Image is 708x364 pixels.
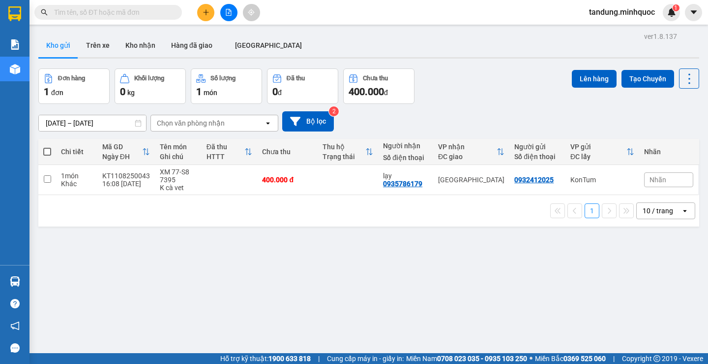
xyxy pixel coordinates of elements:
span: file-add [225,9,232,16]
div: 0932412025 [514,176,554,184]
div: Đã thu [287,75,305,82]
span: search [41,9,48,16]
span: tandung.minhquoc [581,6,663,18]
div: Đơn hàng [58,75,85,82]
span: 1 [196,86,202,98]
button: plus [197,4,214,21]
img: solution-icon [10,39,20,50]
span: notification [10,321,20,331]
th: Toggle SortBy [318,139,378,165]
button: Hàng đã giao [163,33,220,57]
div: 16:08 [DATE] [102,180,150,188]
span: món [204,89,217,97]
button: Đơn hàng1đơn [38,68,110,104]
input: Select a date range. [39,115,146,131]
div: Trạng thái [323,153,365,161]
div: 0935786179 [383,180,422,188]
button: aim [243,4,260,21]
div: VP nhận [438,143,497,151]
div: Người gửi [514,143,560,151]
div: Chi tiết [61,148,92,156]
th: Toggle SortBy [202,139,258,165]
sup: 2 [329,106,339,116]
button: Kho nhận [118,33,163,57]
span: aim [248,9,255,16]
span: Hỗ trợ kỹ thuật: [220,353,311,364]
button: 1 [585,203,599,218]
div: 400.000 đ [262,176,313,184]
div: Thu hộ [323,143,365,151]
span: 1 [44,86,49,98]
span: caret-down [689,8,698,17]
img: warehouse-icon [10,64,20,74]
div: Số điện thoại [383,154,428,162]
button: Trên xe [78,33,118,57]
span: đ [278,89,282,97]
div: Khác [61,180,92,188]
div: XM 77-S8 7395 [160,168,197,184]
span: 400.000 [349,86,384,98]
strong: 0369 525 060 [563,355,606,363]
div: 10 / trang [643,206,673,216]
button: Lên hàng [572,70,617,88]
th: Toggle SortBy [565,139,639,165]
th: Toggle SortBy [97,139,155,165]
span: | [613,353,615,364]
div: Mã GD [102,143,142,151]
span: 0 [272,86,278,98]
span: | [318,353,320,364]
button: file-add [220,4,237,21]
div: ĐC lấy [570,153,626,161]
div: Chọn văn phòng nhận [157,118,225,128]
div: Số lượng [210,75,236,82]
button: Khối lượng0kg [115,68,186,104]
button: Chưa thu400.000đ [343,68,414,104]
span: copyright [653,355,660,362]
th: Toggle SortBy [433,139,509,165]
div: 1 món [61,172,92,180]
span: [GEOGRAPHIC_DATA] [235,41,302,49]
img: icon-new-feature [667,8,676,17]
div: Nhãn [644,148,693,156]
div: KonTum [570,176,634,184]
span: Nhãn [649,176,666,184]
div: Chưa thu [363,75,388,82]
button: Kho gửi [38,33,78,57]
span: Cung cấp máy in - giấy in: [327,353,404,364]
span: 1 [674,4,678,11]
sup: 1 [673,4,679,11]
span: kg [127,89,135,97]
span: plus [203,9,209,16]
div: KT1108250043 [102,172,150,180]
div: K cà vet [160,184,197,192]
img: warehouse-icon [10,276,20,287]
img: logo-vxr [8,6,21,21]
span: đơn [51,89,63,97]
button: Số lượng1món [191,68,262,104]
div: Ngày ĐH [102,153,142,161]
strong: 0708 023 035 - 0935 103 250 [437,355,527,363]
span: question-circle [10,299,20,308]
div: Khối lượng [134,75,164,82]
div: Ghi chú [160,153,197,161]
span: 0 [120,86,125,98]
strong: 1900 633 818 [268,355,311,363]
button: Bộ lọc [282,111,334,132]
button: Đã thu0đ [267,68,338,104]
button: caret-down [685,4,702,21]
div: lạy [383,172,428,180]
div: [GEOGRAPHIC_DATA] [438,176,504,184]
div: Tên món [160,143,197,151]
div: ver 1.8.137 [644,31,677,42]
div: Đã thu [206,143,245,151]
div: ĐC giao [438,153,497,161]
button: Tạo Chuyến [621,70,674,88]
div: VP gửi [570,143,626,151]
svg: open [264,119,272,127]
span: Miền Bắc [535,353,606,364]
span: đ [384,89,388,97]
div: Người nhận [383,142,428,150]
div: Chưa thu [262,148,313,156]
div: Số điện thoại [514,153,560,161]
svg: open [681,207,689,215]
